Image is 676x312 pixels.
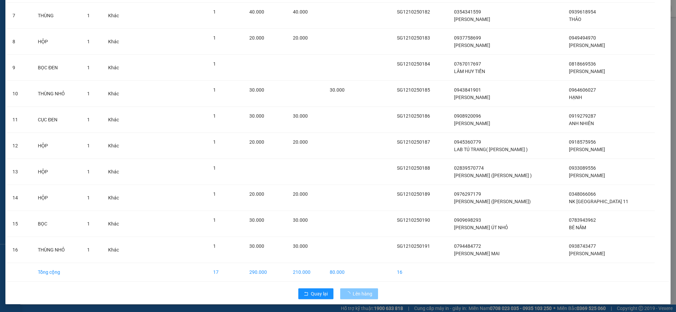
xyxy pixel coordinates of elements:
span: 40.000 [249,9,264,15]
span: rollback [304,291,308,297]
button: rollbackQuay lại [298,288,333,299]
td: 210.000 [287,263,324,282]
span: 30.000 [249,87,264,93]
span: 1 [213,165,216,171]
span: 1 [87,13,90,18]
td: Khác [103,211,131,237]
span: NK [GEOGRAPHIC_DATA] 11 [569,199,628,204]
span: 1 [87,91,90,96]
span: 20.000 [249,191,264,197]
span: [PERSON_NAME] [454,17,490,22]
span: 0348066066 [569,191,596,197]
span: SG1210250185 [397,87,430,93]
button: Lên hàng [340,288,378,299]
span: 02839570774 [454,165,484,171]
span: SG1210250188 [397,165,430,171]
span: Lên hàng [353,290,373,297]
span: 1 [213,217,216,223]
span: THẢO [569,17,581,22]
td: THÙNG [32,3,81,29]
td: 10 [7,81,32,107]
span: 0783943962 [569,217,596,223]
span: 0818669536 [569,61,596,67]
span: 1 [87,169,90,174]
span: 30.000 [293,113,308,119]
td: 14 [7,185,32,211]
span: 0943841901 [454,87,481,93]
span: [PERSON_NAME] [569,173,605,178]
span: 30.000 [293,243,308,249]
td: 16 [7,237,32,263]
span: ANH NHIÊN [569,121,594,126]
span: SG1210250186 [397,113,430,119]
span: SG1210250182 [397,9,430,15]
span: 0354341559 [454,9,481,15]
td: 13 [7,159,32,185]
span: 1 [87,143,90,148]
span: 20.000 [293,139,308,145]
span: 30.000 [249,113,264,119]
span: 1 [213,9,216,15]
span: 1 [87,195,90,200]
span: [PERSON_NAME] MAI [454,251,500,256]
span: 30.000 [249,243,264,249]
td: Khác [103,107,131,133]
span: [PERSON_NAME] [569,43,605,48]
td: HỘP [32,133,81,159]
span: [PERSON_NAME] [454,121,490,126]
td: 15 [7,211,32,237]
td: Khác [103,185,131,211]
td: BỌC ĐEN [32,55,81,81]
td: Tổng cộng [32,263,81,282]
span: 1 [213,191,216,197]
span: 0945360779 [454,139,481,145]
span: 0976297179 [454,191,481,197]
td: Khác [103,237,131,263]
span: 0938743477 [569,243,596,249]
span: [PERSON_NAME] [454,43,490,48]
span: 30.000 [330,87,345,93]
span: SG1210250191 [397,243,430,249]
span: 0939618954 [569,9,596,15]
td: Khác [103,3,131,29]
span: 1 [213,61,216,67]
span: [PERSON_NAME] [569,147,605,152]
td: Khác [103,81,131,107]
span: [PERSON_NAME] ([PERSON_NAME]) [454,199,531,204]
td: THÙNG NHỎ [32,237,81,263]
span: 40.000 [293,9,308,15]
span: 0918575956 [569,139,596,145]
span: loading [346,291,353,296]
td: 12 [7,133,32,159]
span: 0767017697 [454,61,481,67]
td: 8 [7,29,32,55]
span: 0909698293 [454,217,481,223]
span: 1 [213,243,216,249]
span: [PERSON_NAME] ([PERSON_NAME] ) [454,173,532,178]
span: SG1210250189 [397,191,430,197]
span: 0949494970 [569,35,596,41]
td: HỘP [32,159,81,185]
span: 1 [87,247,90,253]
td: Khác [103,159,131,185]
span: 20.000 [293,35,308,41]
td: 80.000 [324,263,358,282]
span: LAB TÚ TRANG( [PERSON_NAME] ) [454,147,528,152]
span: 1 [87,117,90,122]
td: 9 [7,55,32,81]
span: 0794484772 [454,243,481,249]
span: BÉ NĂM [569,225,586,230]
span: 1 [213,35,216,41]
span: 0908920096 [454,113,481,119]
span: 0919279287 [569,113,596,119]
span: 20.000 [293,191,308,197]
td: 7 [7,3,32,29]
span: 1 [87,39,90,44]
span: [PERSON_NAME] [569,69,605,74]
span: LÂM HUY TIỀN [454,69,485,74]
span: HẠNH [569,95,582,100]
span: 1 [213,139,216,145]
span: SG1210250184 [397,61,430,67]
td: HỘP [32,185,81,211]
td: Khác [103,133,131,159]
